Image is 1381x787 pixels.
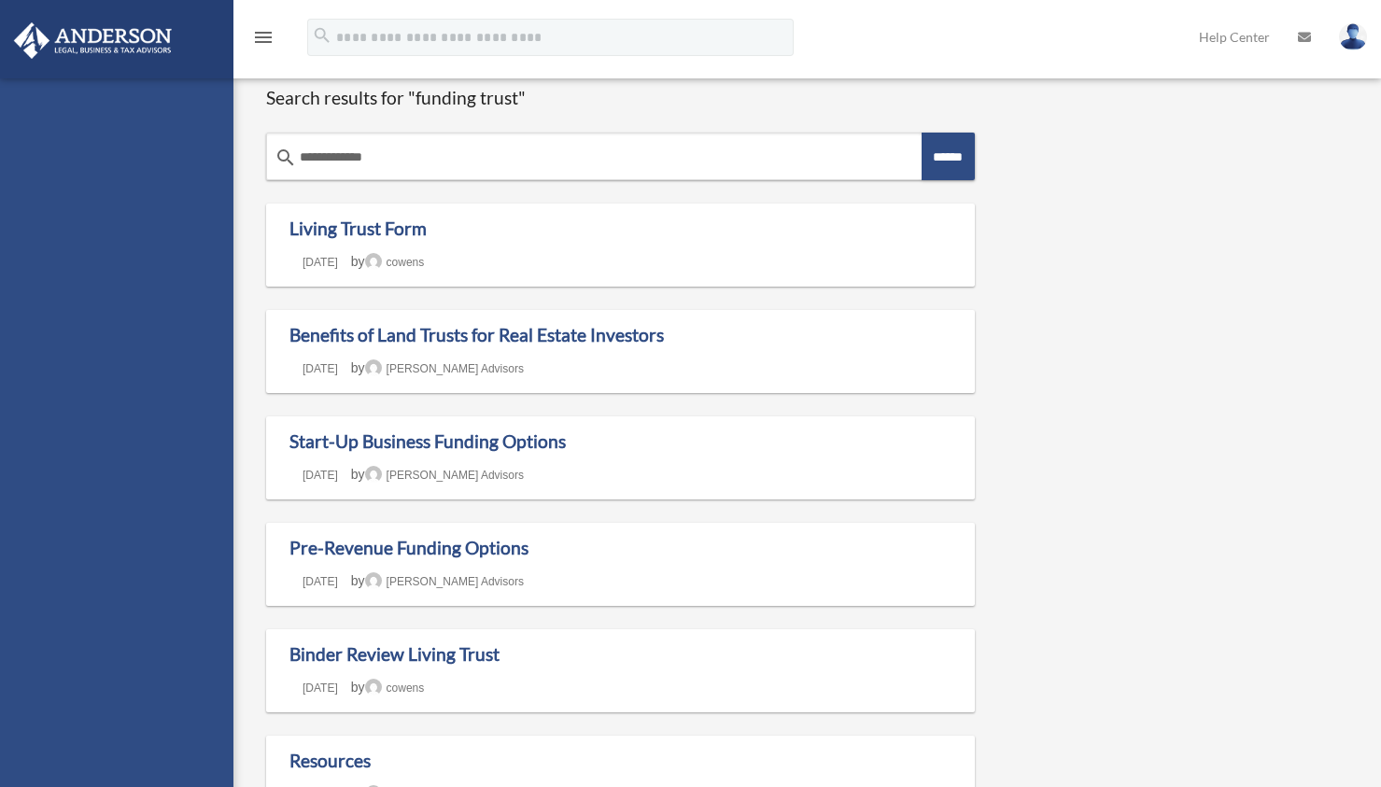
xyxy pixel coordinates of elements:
img: User Pic [1339,23,1367,50]
a: [DATE] [289,469,351,482]
a: Living Trust Form [289,218,427,239]
a: [DATE] [289,256,351,269]
a: Pre-Revenue Funding Options [289,537,528,558]
a: Binder Review Living Trust [289,643,500,665]
i: menu [252,26,275,49]
a: cowens [365,682,425,695]
img: Anderson Advisors Platinum Portal [8,22,177,59]
a: Start-Up Business Funding Options [289,430,566,452]
a: [PERSON_NAME] Advisors [365,362,524,375]
a: Resources [289,750,371,771]
a: [DATE] [289,575,351,588]
span: by [351,254,424,269]
a: menu [252,33,275,49]
a: [DATE] [289,362,351,375]
span: by [351,360,524,375]
span: by [351,467,524,482]
i: search [312,25,332,46]
i: search [275,147,297,169]
a: [DATE] [289,682,351,695]
span: by [351,680,424,695]
a: Benefits of Land Trusts for Real Estate Investors [289,324,664,345]
h1: Search results for "funding trust" [266,87,975,110]
a: cowens [365,256,425,269]
a: [PERSON_NAME] Advisors [365,575,524,588]
span: by [351,573,524,588]
a: [PERSON_NAME] Advisors [365,469,524,482]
